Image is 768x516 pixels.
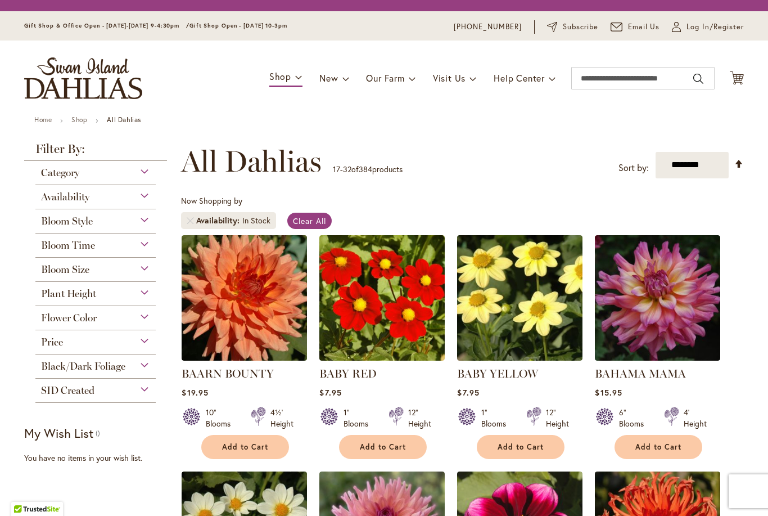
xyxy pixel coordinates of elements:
[359,164,372,174] span: 384
[546,407,569,429] div: 12" Height
[333,160,403,178] p: - of products
[498,442,544,452] span: Add to Cart
[270,407,293,429] div: 4½' Height
[41,360,125,373] span: Black/Dark Foliage
[547,21,598,33] a: Subscribe
[41,263,89,276] span: Bloom Size
[454,21,522,33] a: [PHONE_NUMBER]
[319,352,445,363] a: BABY RED
[196,215,242,226] span: Availability
[189,22,287,29] span: Gift Shop Open - [DATE] 10-3pm
[182,235,307,361] img: Baarn Bounty
[672,21,744,33] a: Log In/Register
[319,367,377,380] a: BABY RED
[8,476,40,508] iframe: Launch Accessibility Center
[107,115,141,124] strong: All Dahlias
[319,387,341,398] span: $7.95
[457,367,538,380] a: BABY YELLOW
[24,143,167,161] strong: Filter By:
[457,387,479,398] span: $7.95
[182,387,208,398] span: $19.95
[366,72,404,84] span: Our Farm
[619,407,650,429] div: 6" Blooms
[611,21,660,33] a: Email Us
[24,22,189,29] span: Gift Shop & Office Open - [DATE]-[DATE] 9-4:30pm /
[187,217,193,224] a: Remove Availability In Stock
[684,407,707,429] div: 4' Height
[343,164,351,174] span: 32
[41,384,94,397] span: SID Created
[41,336,63,348] span: Price
[24,57,142,99] a: store logo
[287,213,332,229] a: Clear All
[595,367,686,380] a: BAHAMA MAMA
[24,425,93,441] strong: My Wish List
[481,407,513,429] div: 1" Blooms
[457,352,582,363] a: BABY YELLOW
[41,312,97,324] span: Flower Color
[494,72,545,84] span: Help Center
[477,435,564,459] button: Add to Cart
[693,70,703,88] button: Search
[628,21,660,33] span: Email Us
[595,352,720,363] a: Bahama Mama
[333,164,340,174] span: 17
[24,452,174,464] div: You have no items in your wish list.
[618,158,649,178] label: Sort by:
[242,215,270,226] div: In Stock
[41,239,95,252] span: Bloom Time
[319,72,338,84] span: New
[182,367,274,380] a: BAARN BOUNTY
[293,216,326,226] span: Clear All
[182,352,307,363] a: Baarn Bounty
[686,21,744,33] span: Log In/Register
[206,407,237,429] div: 10" Blooms
[457,235,582,361] img: BABY YELLOW
[408,407,431,429] div: 12" Height
[563,21,598,33] span: Subscribe
[41,288,96,300] span: Plant Height
[319,235,445,361] img: BABY RED
[433,72,466,84] span: Visit Us
[360,442,406,452] span: Add to Cart
[41,215,93,227] span: Bloom Style
[615,435,702,459] button: Add to Cart
[595,387,622,398] span: $15.95
[635,442,681,452] span: Add to Cart
[339,435,427,459] button: Add to Cart
[269,70,291,82] span: Shop
[34,115,52,124] a: Home
[222,442,268,452] span: Add to Cart
[41,191,89,203] span: Availability
[181,195,242,206] span: Now Shopping by
[595,235,720,361] img: Bahama Mama
[41,167,79,179] span: Category
[201,435,289,459] button: Add to Cart
[344,407,375,429] div: 1" Blooms
[71,115,87,124] a: Shop
[181,145,322,178] span: All Dahlias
